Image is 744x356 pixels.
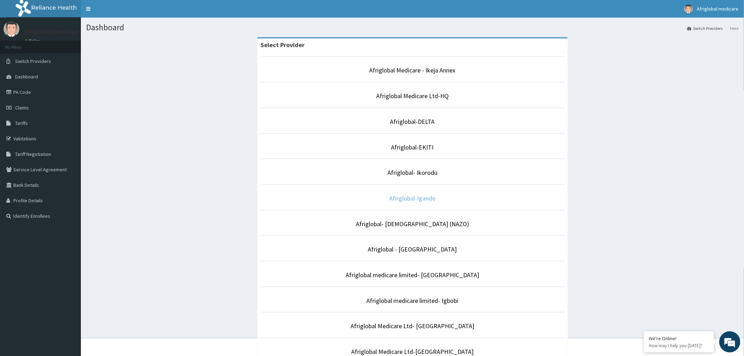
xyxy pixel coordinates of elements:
li: Here [724,25,739,31]
a: Afriglobal medicare limited- Igbobi [367,297,458,305]
a: Afriglobal-Igando [389,194,436,202]
p: Afriglobal medicare [25,28,78,35]
span: Dashboard [15,74,38,80]
a: Afriglobal Medicare - Ikeja Annex [370,66,456,74]
span: Claims [15,104,29,111]
span: Switch Providers [15,58,51,64]
a: Afriglobal Medicare Ltd-[GEOGRAPHIC_DATA] [351,348,474,356]
a: Afriglobal-DELTA [390,117,435,126]
a: Afriglobal Medicare Ltd-HQ [376,92,449,100]
a: Switch Providers [687,25,723,31]
a: Afriglobal - [GEOGRAPHIC_DATA] [368,245,457,253]
a: Online [25,38,41,43]
img: User Image [684,5,693,13]
a: Afriglobal medicare limited- [GEOGRAPHIC_DATA] [346,271,479,279]
div: We're Online! [649,335,709,342]
img: User Image [4,21,19,37]
a: Afriglobal Medicare Ltd- [GEOGRAPHIC_DATA] [351,322,474,330]
h1: Dashboard [86,23,739,32]
span: Tariff Negotiation [15,151,51,157]
a: Afriglobal- Ikorodu [387,169,437,177]
p: How may I help you today? [649,343,709,349]
a: Afriglobal- [DEMOGRAPHIC_DATA] (NAZO) [356,220,469,228]
span: Afriglobal medicare [697,6,739,12]
a: Afriglobal-EKITI [391,143,434,151]
strong: Select Provider [261,41,305,49]
span: Tariffs [15,120,28,126]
